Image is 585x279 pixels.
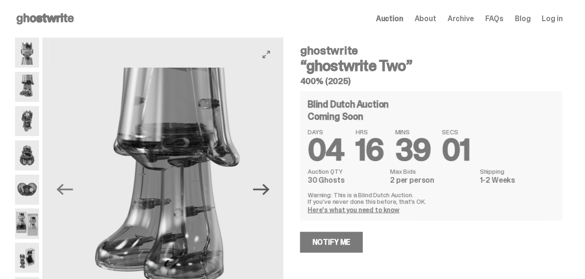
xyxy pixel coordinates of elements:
span: 01 [442,131,470,170]
img: ghostwrite_Two_Media_3.png [15,72,39,102]
span: 16 [356,131,384,170]
div: Coming Soon [308,112,555,121]
a: Auction [376,15,403,23]
a: Blog [515,15,531,23]
button: View full-screen [261,49,272,60]
dd: 2 per person [390,177,474,184]
dd: 30 Ghosts [308,177,385,184]
img: ghostwrite_Two_Media_8.png [15,175,39,205]
h4: ghostwrite [300,45,563,56]
span: 39 [395,131,431,170]
a: Archive [448,15,474,23]
span: 04 [308,131,345,170]
img: ghostwrite_Two_Media_11.png [15,243,39,273]
dd: 1-2 Weeks [480,177,555,184]
p: Warning: This is a Blind Dutch Auction. If you’ve never done this before, that’s OK. [308,192,555,205]
a: Here's what you need to know [308,206,400,214]
dt: Shipping [480,168,555,175]
span: DAYS [308,129,345,135]
img: ghostwrite_Two_Media_5.png [15,106,39,136]
span: MINS [395,129,431,135]
button: Previous [54,179,75,200]
dt: Auction QTY [308,168,385,175]
img: ghostwrite_Two_Media_6.png [15,140,39,170]
a: FAQs [485,15,504,23]
span: SECS [442,129,470,135]
h5: 400% (2025) [300,77,563,85]
img: ghostwrite_Two_Media_1.png [15,38,39,68]
button: Next [251,179,272,200]
img: ghostwrite_Two_Media_10.png [15,209,39,239]
a: Notify Me [300,232,363,253]
span: HRS [356,129,384,135]
dt: Max Bids [390,168,474,175]
a: Log in [542,15,563,23]
h4: Blind Dutch Auction [308,100,389,109]
a: About [415,15,436,23]
h3: “ghostwrite Two” [300,58,563,73]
